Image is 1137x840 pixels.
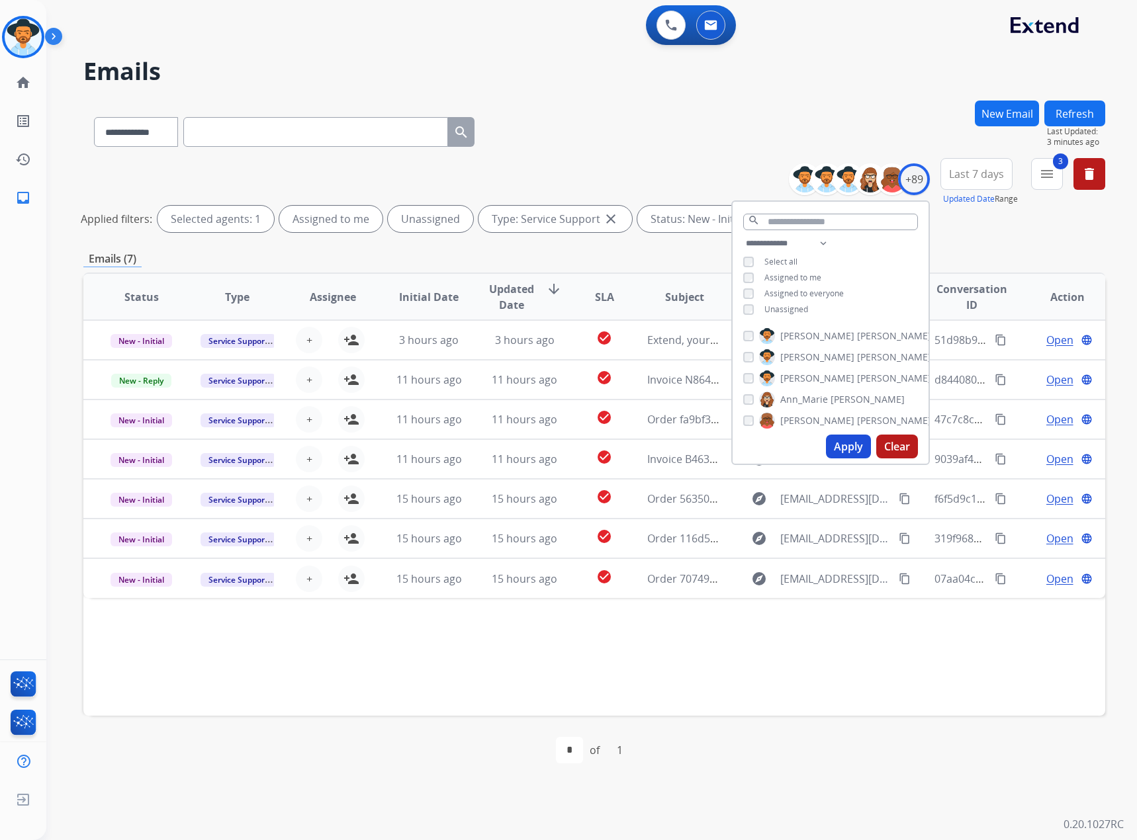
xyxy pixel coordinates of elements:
div: 1 [606,737,633,763]
p: Applied filters: [81,211,152,227]
mat-icon: check_circle [596,370,612,386]
button: Last 7 days [940,158,1013,190]
span: [EMAIL_ADDRESS][DOMAIN_NAME] [780,571,892,587]
button: + [296,566,322,592]
span: + [306,372,312,388]
span: Open [1046,491,1073,507]
mat-icon: inbox [15,190,31,206]
span: Open [1046,451,1073,467]
span: Invoice B463AJD-E [647,452,736,466]
span: Updated Date [488,281,535,313]
mat-icon: language [1081,493,1093,505]
mat-icon: content_copy [899,493,911,505]
span: New - Initial [111,532,172,546]
mat-icon: check_circle [596,330,612,346]
mat-icon: history [15,151,31,167]
p: 0.20.1027RC [1064,816,1124,832]
span: [PERSON_NAME] [857,329,931,343]
span: Last 7 days [949,171,1004,177]
span: New - Initial [111,573,172,587]
span: New - Initial [111,413,172,427]
span: 15 hours ago [396,491,462,506]
div: Selected agents: 1 [158,206,274,232]
span: Service Support [201,334,276,348]
span: Select all [764,256,797,267]
span: 11 hours ago [396,452,462,466]
span: [PERSON_NAME] [857,372,931,385]
button: + [296,366,322,393]
mat-icon: language [1081,532,1093,544]
span: Order 7074941849 [647,571,739,586]
mat-icon: person_add [343,411,359,427]
span: Assigned to me [764,272,821,283]
span: Order 116d59da-2fcb-4d98-a7a6-1f2058e858ea [647,531,880,546]
mat-icon: menu [1039,166,1055,182]
button: Apply [826,435,871,458]
span: 11 hours ago [492,372,557,387]
span: 47c7c8cb-cf7a-40a7-865b-f3e87e413320 [934,412,1132,427]
mat-icon: language [1081,573,1093,585]
mat-icon: content_copy [899,573,911,585]
span: 51d98b90-f828-4176-b20a-f0afbb55bd9d [934,333,1136,347]
span: 11 hours ago [492,452,557,466]
span: + [306,332,312,348]
mat-icon: explore [751,491,767,507]
span: Assigned to everyone [764,288,844,299]
span: Open [1046,571,1073,587]
span: 15 hours ago [492,531,557,546]
mat-icon: content_copy [995,413,1007,425]
mat-icon: person_add [343,491,359,507]
span: Open [1046,332,1073,348]
mat-icon: search [453,124,469,140]
div: Status: New - Initial [637,206,777,232]
span: New - Reply [111,374,171,388]
mat-icon: language [1081,413,1093,425]
span: Extend, your package will arrive [DATE]! [647,333,842,347]
span: Initial Date [399,289,459,305]
span: d8440801-f7f9-47ee-9c86-4dd529cbc803 [934,372,1134,387]
span: 11 hours ago [396,412,462,427]
span: Invoice N864A64B [647,372,736,387]
div: Type: Service Support [478,206,632,232]
span: SLA [595,289,614,305]
button: + [296,406,322,433]
span: [PERSON_NAME] [780,351,854,364]
mat-icon: content_copy [995,493,1007,505]
mat-icon: content_copy [995,532,1007,544]
span: Service Support [201,374,276,388]
button: + [296,446,322,472]
mat-icon: home [15,75,31,91]
span: + [306,451,312,467]
span: + [306,571,312,587]
span: Unassigned [764,304,808,315]
span: Conversation ID [934,281,1009,313]
span: Service Support [201,453,276,467]
mat-icon: check_circle [596,569,612,585]
mat-icon: language [1081,334,1093,346]
span: [PERSON_NAME] [780,329,854,343]
mat-icon: person_add [343,332,359,348]
span: Open [1046,411,1073,427]
span: 15 hours ago [396,531,462,546]
mat-icon: search [748,214,760,226]
button: Refresh [1044,101,1105,126]
span: [PERSON_NAME] [831,393,905,406]
mat-icon: list_alt [15,113,31,129]
mat-icon: content_copy [995,334,1007,346]
img: avatar [5,19,42,56]
mat-icon: explore [751,530,767,546]
span: Service Support [201,493,276,507]
span: New - Initial [111,453,172,467]
span: [PERSON_NAME] [780,372,854,385]
span: Last Updated: [1047,126,1105,137]
span: 9039af4a-a8f7-44cd-8fef-64fba8a14daa [934,452,1126,466]
button: + [296,327,322,353]
span: [EMAIL_ADDRESS][DOMAIN_NAME] [780,530,892,546]
mat-icon: check_circle [596,528,612,544]
mat-icon: content_copy [995,573,1007,585]
span: + [306,530,312,546]
mat-icon: person_add [343,530,359,546]
mat-icon: check_circle [596,409,612,425]
mat-icon: delete [1081,166,1097,182]
mat-icon: explore [751,571,767,587]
